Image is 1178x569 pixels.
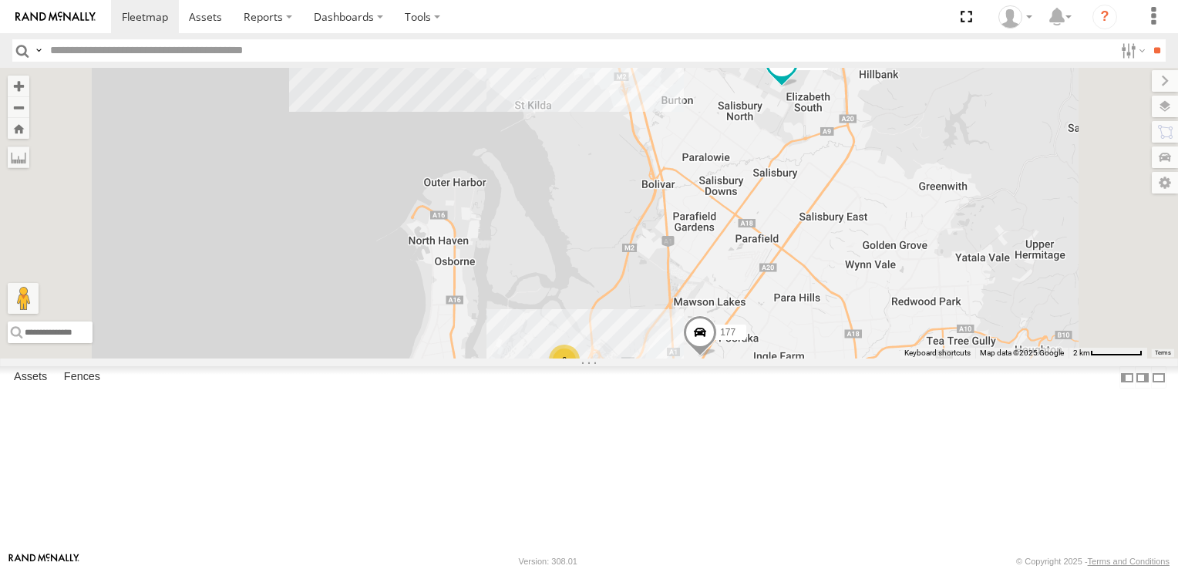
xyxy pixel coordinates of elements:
a: Terms and Conditions [1088,557,1170,566]
label: Hide Summary Table [1151,366,1166,389]
div: 6 [549,345,580,375]
a: Visit our Website [8,554,79,569]
label: Measure [8,146,29,168]
button: Zoom out [8,96,29,118]
img: rand-logo.svg [15,12,96,22]
button: Keyboard shortcuts [904,348,971,359]
label: Dock Summary Table to the Left [1119,366,1135,389]
label: Search Filter Options [1115,39,1148,62]
button: Zoom in [8,76,29,96]
a: Terms (opens in new tab) [1155,349,1171,355]
button: Drag Pegman onto the map to open Street View [8,283,39,314]
label: Assets [6,367,55,389]
i: ? [1092,5,1117,29]
span: 177 [720,326,735,337]
div: Version: 308.01 [519,557,577,566]
div: Frank Cope [993,5,1038,29]
label: Dock Summary Table to the Right [1135,366,1150,389]
label: Fences [56,367,108,389]
div: © Copyright 2025 - [1016,557,1170,566]
label: Map Settings [1152,172,1178,194]
button: Map Scale: 2 km per 64 pixels [1069,348,1147,359]
label: Search Query [32,39,45,62]
button: Zoom Home [8,118,29,139]
span: 2 km [1073,348,1090,357]
span: Map data ©2025 Google [980,348,1064,357]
